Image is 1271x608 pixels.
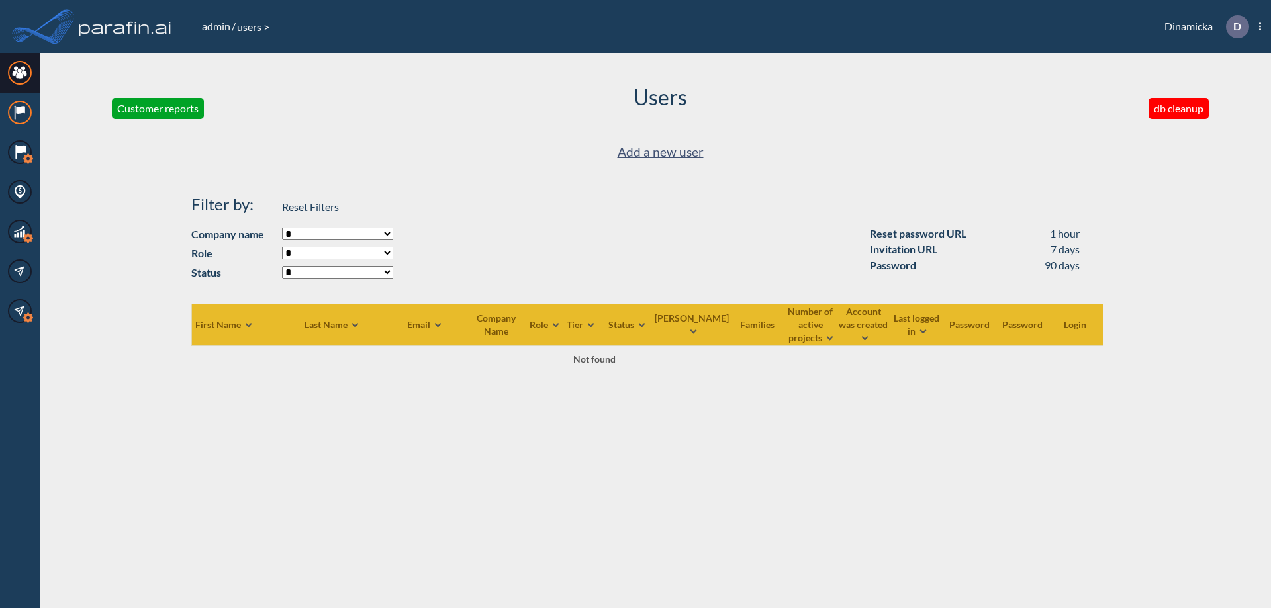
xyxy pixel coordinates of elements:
[236,21,271,33] span: users >
[870,241,937,257] div: Invitation URL
[634,85,687,110] h2: Users
[870,226,966,241] div: Reset password URL
[997,304,1050,345] th: Password
[1051,241,1080,257] div: 7 days
[1233,21,1241,32] p: D
[838,304,891,345] th: Account was created
[191,245,276,261] strong: Role
[76,13,174,40] img: logo
[529,304,561,345] th: Role
[1045,257,1080,273] div: 90 days
[191,226,276,242] strong: Company name
[191,304,304,345] th: First Name
[191,345,997,372] td: Not found
[201,19,236,34] li: /
[282,200,339,213] span: Reset Filters
[654,304,732,345] th: [PERSON_NAME]
[1145,15,1261,38] div: Dinamicka
[618,142,704,163] a: Add a new user
[201,20,232,32] a: admin
[891,304,944,345] th: Last logged in
[304,304,383,345] th: Last Name
[112,98,204,119] button: Customer reports
[785,304,838,345] th: Number of active projects
[870,257,916,273] div: Password
[732,304,785,345] th: Families
[944,304,997,345] th: Password
[383,304,466,345] th: Email
[1149,98,1209,119] button: db cleanup
[1050,226,1080,241] div: 1 hour
[1050,304,1103,345] th: Login
[466,304,529,345] th: Company Name
[601,304,654,345] th: Status
[191,265,276,281] strong: Status
[561,304,601,345] th: Tier
[191,195,276,214] h4: Filter by:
